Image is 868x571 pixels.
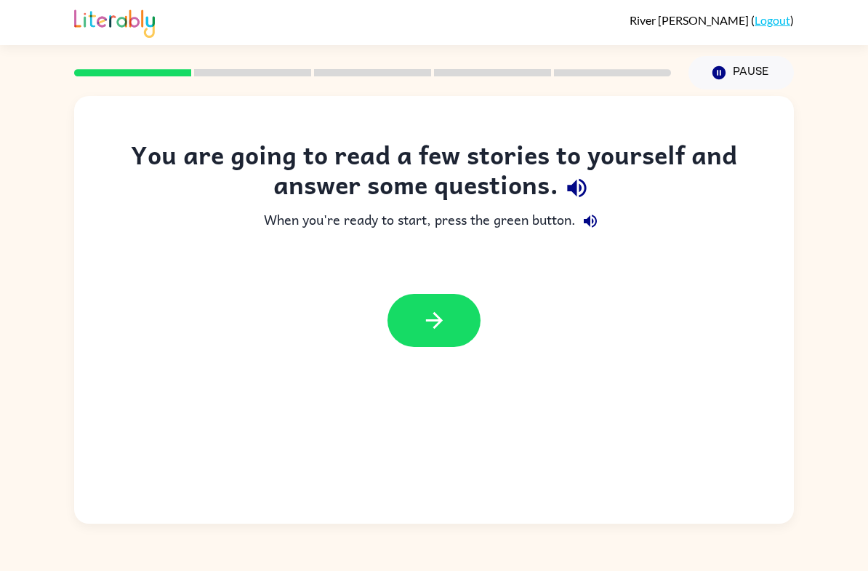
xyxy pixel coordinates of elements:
div: When you're ready to start, press the green button. [103,207,765,236]
div: You are going to read a few stories to yourself and answer some questions. [103,140,765,207]
img: Literably [74,6,155,38]
a: Logout [755,13,790,27]
button: Pause [688,56,794,89]
span: River [PERSON_NAME] [630,13,751,27]
div: ( ) [630,13,794,27]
